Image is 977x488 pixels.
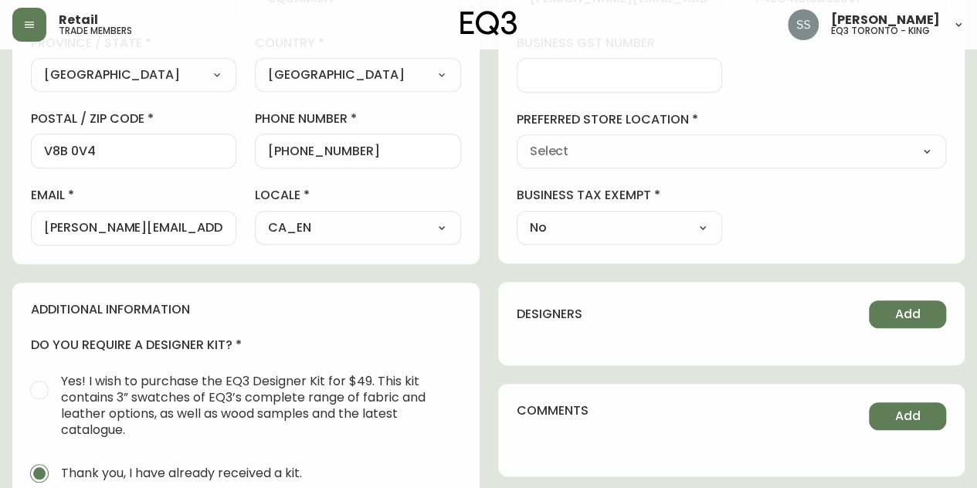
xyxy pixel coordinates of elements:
button: Add [869,402,946,430]
label: preferred store location [517,111,947,128]
h4: designers [517,306,582,323]
h4: do you require a designer kit? [31,337,461,354]
span: [PERSON_NAME] [831,14,940,26]
label: postal / zip code [31,110,236,127]
span: Yes! I wish to purchase the EQ3 Designer Kit for $49. This kit contains 3” swatches of EQ3’s comp... [61,373,449,438]
h4: comments [517,402,589,419]
label: phone number [255,110,460,127]
label: locale [255,187,460,204]
span: Add [895,408,921,425]
label: business tax exempt [517,187,722,204]
h4: additional information [31,301,461,318]
span: Retail [59,14,98,26]
span: Thank you, I have already received a kit. [61,465,302,481]
img: logo [460,11,517,36]
h5: eq3 toronto - king [831,26,930,36]
span: Add [895,306,921,323]
label: email [31,187,236,204]
img: f1b6f2cda6f3b51f95337c5892ce6799 [788,9,819,40]
h5: trade members [59,26,132,36]
button: Add [869,300,946,328]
